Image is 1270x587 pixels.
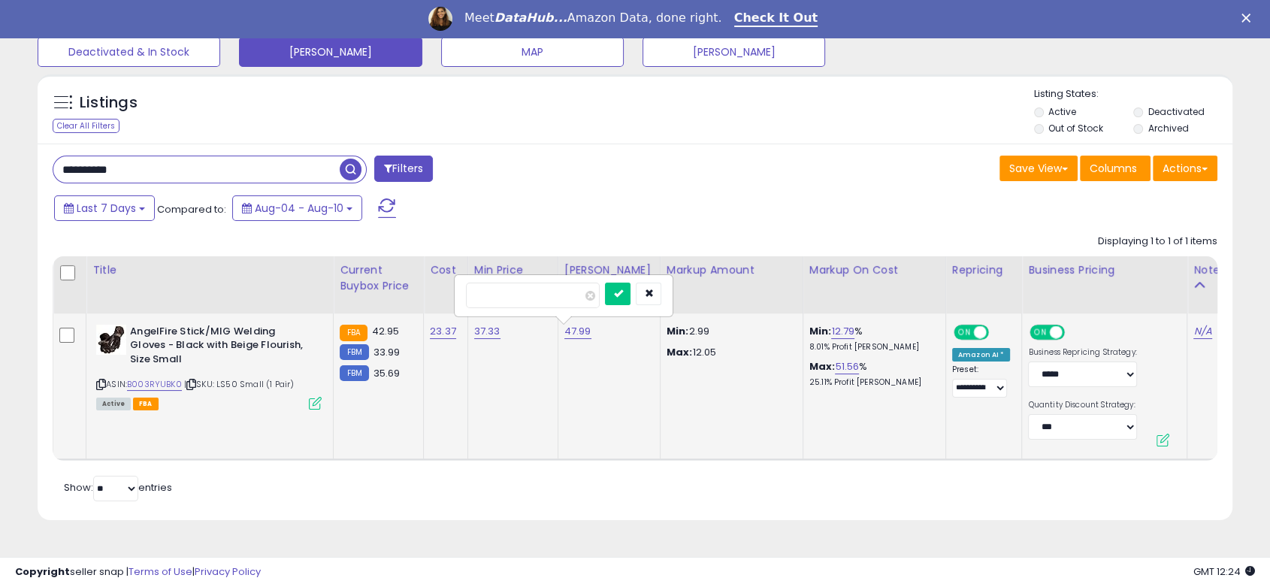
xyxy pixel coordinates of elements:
div: Title [92,262,327,278]
img: 51w0mGr2TNL._SL40_.jpg [96,325,126,355]
label: Out of Stock [1048,122,1103,135]
a: 51.56 [835,359,859,374]
p: Listing States: [1034,87,1232,101]
div: Repricing [952,262,1016,278]
a: 23.37 [430,324,456,339]
span: ON [1032,325,1051,338]
p: 2.99 [667,325,791,338]
label: Active [1048,105,1076,118]
div: Current Buybox Price [340,262,417,294]
p: 12.05 [667,346,791,359]
a: Terms of Use [129,564,192,579]
button: Deactivated & In Stock [38,37,220,67]
div: Preset: [952,365,1011,398]
span: 35.69 [373,366,400,380]
small: FBM [340,344,369,360]
span: ON [955,325,974,338]
b: Min: [809,324,832,338]
h5: Listings [80,92,138,113]
span: | SKU: LS50 Small (1 Pair) [184,378,294,390]
div: % [809,360,934,388]
button: Save View [999,156,1078,181]
a: 37.33 [474,324,500,339]
a: N/A [1193,324,1211,339]
div: Markup Amount [667,262,797,278]
div: Clear All Filters [53,119,119,133]
button: [PERSON_NAME] [643,37,825,67]
div: Displaying 1 to 1 of 1 items [1098,234,1217,249]
span: Columns [1090,161,1137,176]
div: % [809,325,934,353]
label: Business Repricing Strategy: [1028,347,1137,358]
div: Amazon AI * [952,348,1011,362]
span: 33.99 [373,345,400,359]
span: OFF [1063,325,1087,338]
a: 12.79 [831,324,854,339]
div: Business Pricing [1028,262,1181,278]
div: Min Price [474,262,552,278]
span: Last 7 Days [77,201,136,216]
a: B003RYUBK0 [127,378,182,391]
div: ASIN: [96,325,322,408]
button: Actions [1153,156,1217,181]
label: Deactivated [1148,105,1205,118]
span: 2025-08-18 12:24 GMT [1193,564,1255,579]
button: Columns [1080,156,1151,181]
i: DataHub... [494,11,567,25]
small: FBA [340,325,367,341]
span: 42.95 [371,324,399,338]
button: Last 7 Days [54,195,155,221]
b: Max: [809,359,836,374]
a: Privacy Policy [195,564,261,579]
span: OFF [987,325,1011,338]
span: FBA [133,398,159,410]
span: Aug-04 - Aug-10 [255,201,343,216]
label: Quantity Discount Strategy: [1028,400,1137,410]
div: Markup on Cost [809,262,939,278]
strong: Min: [667,324,689,338]
strong: Copyright [15,564,70,579]
a: 47.99 [564,324,591,339]
strong: Max: [667,345,693,359]
span: Compared to: [157,202,226,216]
button: Filters [374,156,433,182]
b: AngelFire Stick/MIG Welding Gloves - Black with Beige Flourish, Size Small [130,325,313,371]
div: [PERSON_NAME] [564,262,654,278]
span: All listings currently available for purchase on Amazon [96,398,131,410]
label: Archived [1148,122,1189,135]
p: 25.11% Profit [PERSON_NAME] [809,377,934,388]
div: Close [1241,14,1256,23]
button: Aug-04 - Aug-10 [232,195,362,221]
th: The percentage added to the cost of goods (COGS) that forms the calculator for Min & Max prices. [803,256,945,313]
p: 8.01% Profit [PERSON_NAME] [809,342,934,353]
a: Check It Out [734,11,818,27]
div: Meet Amazon Data, done right. [464,11,722,26]
small: FBM [340,365,369,381]
img: Profile image for Georgie [428,7,452,31]
div: Note [1193,262,1223,278]
button: [PERSON_NAME] [239,37,422,67]
button: MAP [441,37,624,67]
span: Show: entries [64,480,172,495]
div: Cost [430,262,461,278]
div: seller snap | | [15,565,261,579]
